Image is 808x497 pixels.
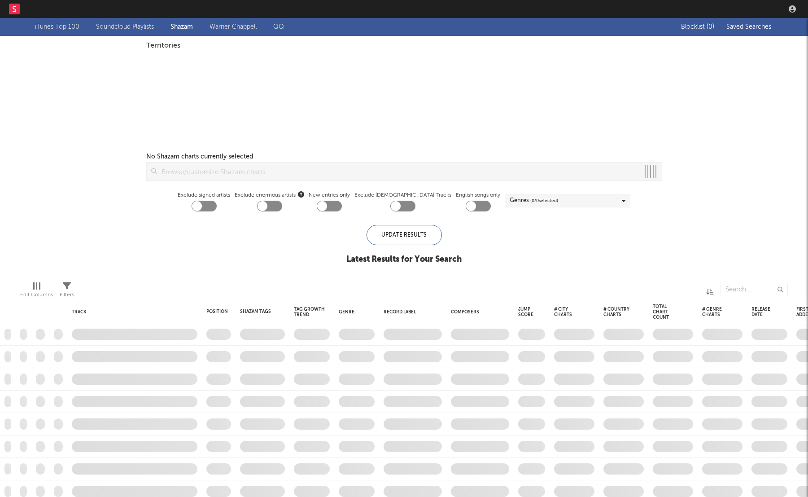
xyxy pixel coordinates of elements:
[603,307,630,317] div: # Country Charts
[210,22,257,32] a: Warner Chappell
[298,190,304,198] button: Exclude enormous artists
[20,278,53,304] div: Edit Columns
[72,309,193,315] div: Track
[178,190,230,201] label: Exclude signed artists
[157,163,639,180] input: Browse/customize Shazam charts...
[235,190,304,201] span: Exclude enormous artists
[367,225,442,245] div: Update Results
[707,24,714,30] span: ( 0 )
[96,22,154,32] a: Soundcloud Playlists
[60,290,74,300] div: Filters
[681,24,714,30] span: Blocklist
[384,309,437,315] div: Record Label
[510,195,558,206] div: Genres
[751,307,774,317] div: Release Date
[346,254,462,265] div: Latest Results for Your Search
[724,23,773,31] button: Saved Searches
[60,278,74,304] div: Filters
[294,307,325,317] div: Tag Growth Trend
[146,40,662,51] div: Territories
[518,307,533,317] div: Jump Score
[240,309,271,314] div: Shazam Tags
[20,290,53,300] div: Edit Columns
[309,190,350,201] label: New entries only
[530,195,558,206] span: ( 0 / 0 selected)
[653,304,680,320] div: Total Chart Count
[726,24,773,30] span: Saved Searches
[702,307,729,317] div: # Genre Charts
[35,22,79,32] a: iTunes Top 100
[354,190,451,201] label: Exclude [DEMOGRAPHIC_DATA] Tracks
[721,283,788,296] input: Search...
[146,151,253,162] div: No Shazam charts currently selected
[554,307,581,317] div: # City Charts
[339,309,370,315] div: Genre
[273,22,284,32] a: QQ
[451,309,505,315] div: Composers
[456,190,500,201] label: English songs only
[206,309,228,314] div: Position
